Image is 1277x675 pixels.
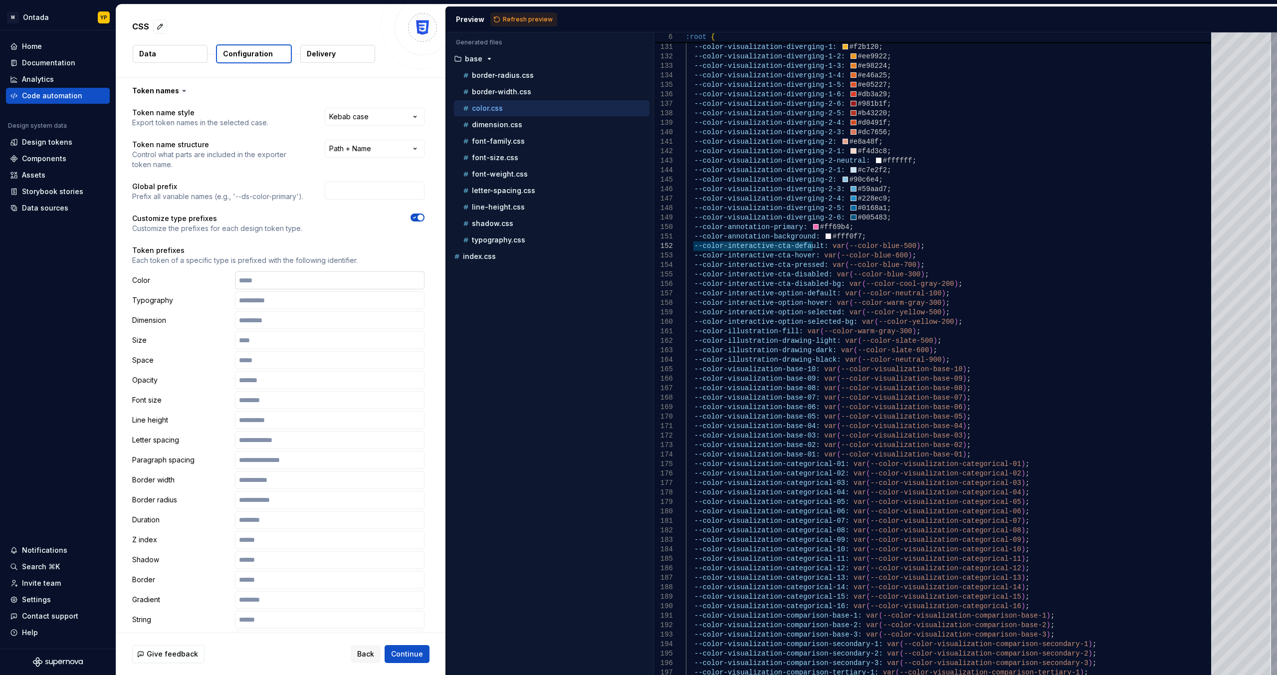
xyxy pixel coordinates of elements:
div: 163 [654,346,673,355]
p: border-radius.css [472,71,534,79]
span: ) [941,289,945,297]
span: ; [916,327,920,335]
p: Color [132,275,231,285]
span: #ee9922 [857,52,887,60]
button: border-width.css [454,86,649,97]
a: Assets [6,167,110,183]
span: --color-visualization-diverging-2-5: [694,109,845,117]
span: ( [857,356,861,364]
span: ; [945,356,949,364]
span: ; [878,43,882,51]
span: ; [887,90,891,98]
div: 164 [654,355,673,365]
span: ; [887,109,891,117]
div: 155 [654,270,673,279]
span: ) [962,365,966,373]
div: Assets [22,170,45,180]
a: Design tokens [6,134,110,150]
div: 132 [654,52,673,61]
span: --color-visualization-diverging-1-6: [694,90,845,98]
span: #90c6e4 [849,176,878,184]
span: ; [887,100,891,108]
span: --color-visualization-diverging-2: [694,176,837,184]
span: var [824,365,837,373]
span: #db3a29 [857,90,887,98]
span: ; [924,270,928,278]
div: 162 [654,336,673,346]
span: ; [887,119,891,127]
div: Contact support [22,611,78,621]
span: ) [916,261,920,269]
span: { [711,33,715,41]
p: Customize type prefixes [132,214,302,224]
a: Data sources [6,200,110,216]
button: Contact support [6,608,110,624]
span: ; [966,375,970,383]
span: ) [908,251,912,259]
p: Token name style [132,108,268,118]
span: ) [954,280,958,288]
button: Continue [385,645,429,663]
span: ; [958,318,962,326]
span: #59aad7 [857,185,887,193]
span: #e46a25 [857,71,887,79]
p: Configuration [223,49,273,59]
p: font-weight.css [472,170,528,178]
span: var [845,337,857,345]
span: var [837,270,849,278]
span: ; [887,204,891,212]
span: ( [849,270,853,278]
span: --color-visualization-diverging-1-3: [694,62,845,70]
span: #c7e2f2 [857,166,887,174]
a: Supernova Logo [33,657,83,667]
button: color.css [454,103,649,114]
span: --color-interactive-option-selected-bg: [694,318,857,326]
span: ; [933,346,937,354]
span: --color-visualization-diverging-1-2: [694,52,845,60]
button: base [450,53,649,64]
p: color.css [472,104,503,112]
a: Storybook stories [6,184,110,200]
span: ; [966,384,970,392]
span: #005483 [857,214,887,222]
span: ; [887,81,891,89]
button: Search ⌘K [6,559,110,575]
button: border-radius.css [454,70,649,81]
p: font-family.css [472,137,525,145]
button: Configuration [216,44,292,63]
span: var [845,356,857,364]
p: Export token names in the selected case. [132,118,268,128]
div: 144 [654,166,673,175]
span: ; [945,299,949,307]
span: #d0491f [857,119,887,127]
span: ; [887,52,891,60]
a: Code automation [6,88,110,104]
div: Storybook stories [22,187,83,197]
span: var [824,375,837,383]
span: #0168a1 [857,204,887,212]
div: Design system data [8,122,67,130]
a: Home [6,38,110,54]
span: ; [878,138,882,146]
button: Delivery [300,45,375,63]
div: 153 [654,251,673,260]
div: 156 [654,279,673,289]
span: #228ec9 [857,195,887,203]
div: 137 [654,99,673,109]
span: --color-illustration-drawing-light: [694,337,841,345]
div: 161 [654,327,673,336]
div: Components [22,154,66,164]
div: 154 [654,260,673,270]
span: var [824,384,837,392]
div: 160 [654,317,673,327]
span: var [837,299,849,307]
button: font-weight.css [454,169,649,180]
span: ( [837,251,841,259]
div: 168 [654,393,673,403]
span: #e98224 [857,62,887,70]
span: ( [837,384,841,392]
button: font-size.css [454,152,649,163]
span: --color-interactive-cta-default: [694,242,828,250]
span: ; [937,337,941,345]
span: --color-warm-gray-300 [824,327,912,335]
